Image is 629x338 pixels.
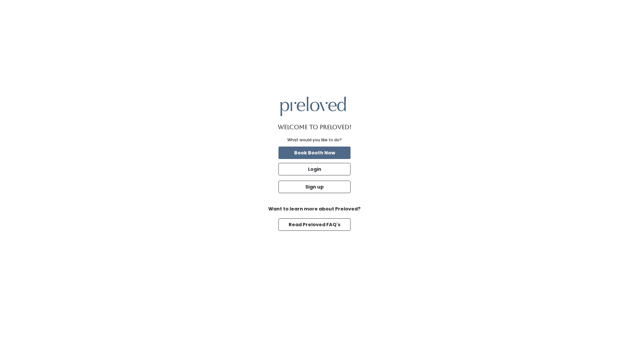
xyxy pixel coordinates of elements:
button: Read Preloved FAQ's [278,218,351,231]
button: Sign up [278,181,351,193]
h1: Welcome to Preloved! [278,124,352,130]
a: Login [277,162,352,177]
button: Login [278,163,351,175]
div: What would you like to do? [287,137,342,143]
img: preloved logo [280,97,346,116]
h6: Want to learn more about Preloved? [265,207,364,212]
a: Sign up [277,179,352,194]
button: Book Booth Now [278,147,351,159]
